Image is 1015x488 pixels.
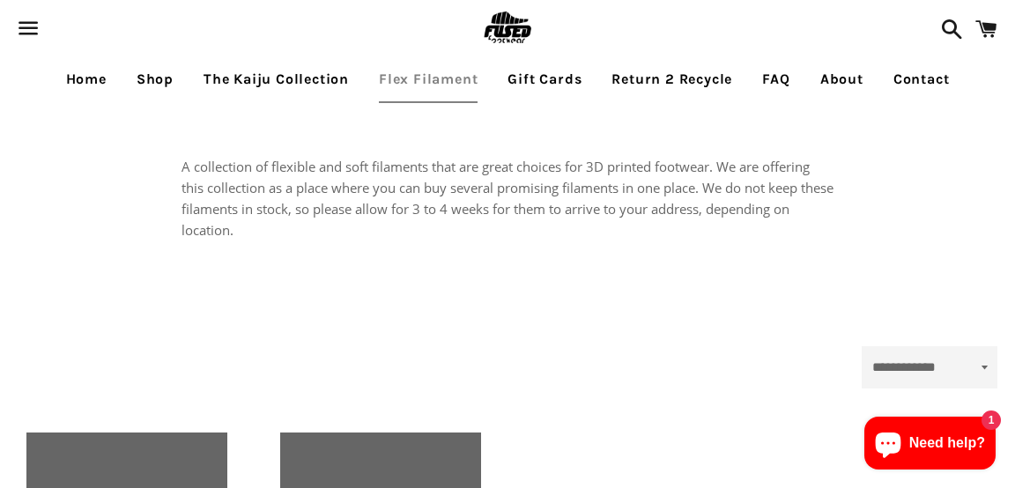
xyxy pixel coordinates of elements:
a: Contact [880,57,963,101]
a: FAQ [749,57,803,101]
inbox-online-store-chat: Shopify online store chat [859,417,1001,474]
p: A collection of flexible and soft filaments that are great choices for 3D printed footwear. We ar... [182,156,833,240]
a: Return 2 Recycle [598,57,745,101]
a: Shop [123,57,187,101]
a: The Kaiju Collection [190,57,362,101]
a: Flex Filament [366,57,491,101]
a: Gift Cards [494,57,595,101]
a: About [807,57,877,101]
a: Home [53,57,120,101]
